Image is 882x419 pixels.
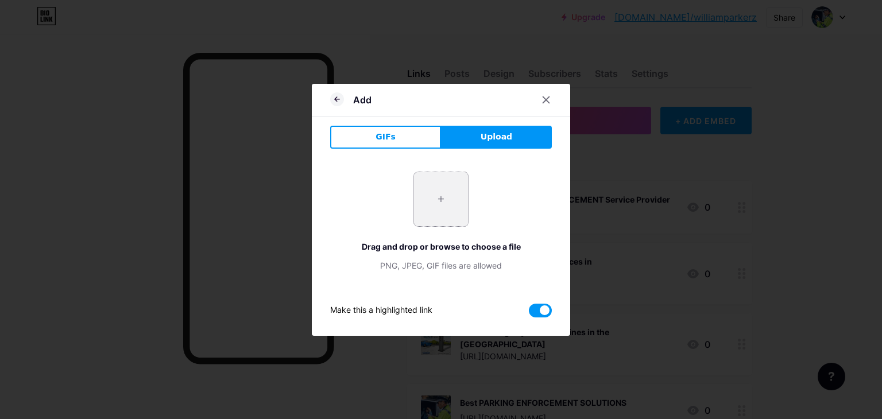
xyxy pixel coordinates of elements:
button: GIFs [330,126,441,149]
div: Add [353,93,372,107]
div: Make this a highlighted link [330,304,432,317]
span: Upload [481,131,512,143]
span: GIFs [376,131,396,143]
button: Upload [441,126,552,149]
div: PNG, JPEG, GIF files are allowed [330,259,552,271]
div: Drag and drop or browse to choose a file [330,240,552,253]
